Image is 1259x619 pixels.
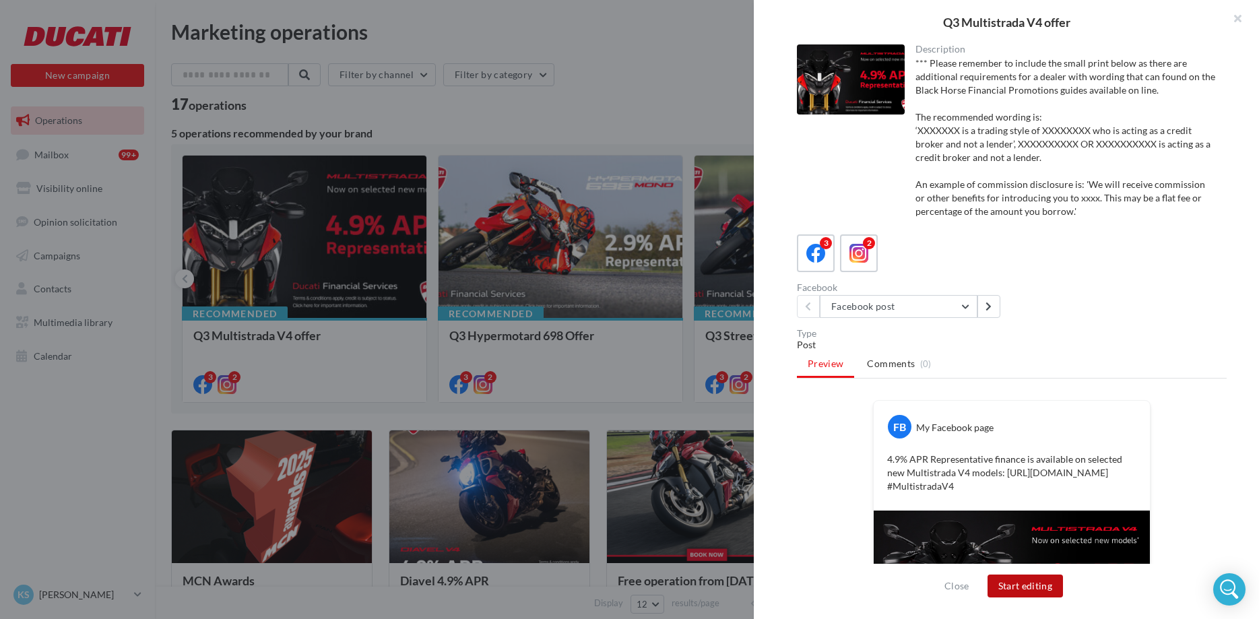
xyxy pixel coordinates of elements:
[916,421,994,434] div: My Facebook page
[775,16,1237,28] div: Q3 Multistrada V4 offer
[939,578,975,594] button: Close
[797,283,1006,292] div: Facebook
[988,575,1064,597] button: Start editing
[888,415,911,438] div: FB
[1213,573,1246,606] div: Open Intercom Messenger
[820,295,977,318] button: Facebook post
[820,237,832,249] div: 3
[863,237,875,249] div: 2
[887,453,1136,493] p: 4.9% APR Representative finance is available on selected new Multistrada V4 models: [URL][DOMAIN_...
[867,357,915,370] span: Comments
[915,44,1217,54] div: Description
[920,358,932,369] span: (0)
[797,338,1227,352] div: Post
[797,329,1227,338] div: Type
[915,57,1217,218] div: *** Please remember to include the small print below as there are additional requirements for a d...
